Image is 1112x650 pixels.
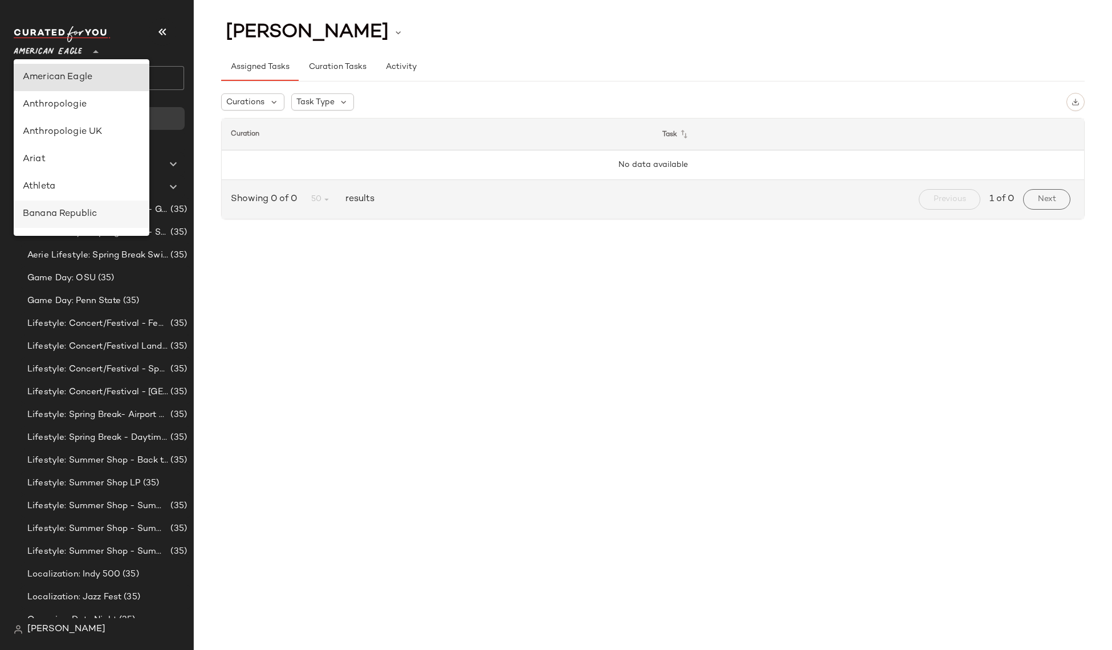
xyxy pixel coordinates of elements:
span: Lifestyle: Spring Break- Airport Style [27,408,168,422]
span: Localization: Jazz Fest [27,591,121,604]
span: Lifestyle: Spring Break - Daytime Casual [27,431,168,444]
div: Ariat [23,153,140,166]
div: Bloomingdales [23,235,140,248]
span: Next [1037,195,1056,204]
span: (35) [121,295,140,308]
span: American Eagle [14,39,82,59]
span: (35) [168,500,187,513]
span: [PERSON_NAME] [226,22,389,43]
button: Next [1023,189,1070,210]
img: svg%3e [1072,98,1080,106]
td: No data available [222,150,1084,180]
span: Lifestyle: Concert/Festival Landing Page [27,340,168,353]
img: cfy_white_logo.C9jOOHJF.svg [14,26,111,42]
div: Anthropologie [23,98,140,112]
div: American Eagle [23,71,140,84]
span: Activity [385,63,417,72]
span: Lifestyle: Summer Shop - Summer Internship [27,522,168,535]
span: Assigned Tasks [230,63,290,72]
span: (35) [168,454,187,467]
span: Game Day: Penn State [27,295,121,308]
span: (35) [168,249,187,262]
span: (35) [168,340,187,353]
span: (35) [168,317,187,330]
span: (35) [168,522,187,535]
span: (35) [121,591,140,604]
span: [PERSON_NAME] [27,623,105,636]
span: 1 of 0 [989,193,1014,206]
span: (35) [168,408,187,422]
div: undefined-list [14,59,149,236]
span: (35) [117,614,136,627]
span: (35) [96,272,115,285]
span: Lifestyle: Summer Shop - Summer Abroad [27,500,168,513]
span: Task Type [296,96,335,108]
span: Lifestyle: Concert/Festival - Femme [27,317,168,330]
span: (35) [168,363,187,376]
span: Aerie Lifestyle: Spring Break Swimsuits Landing Page [27,249,168,262]
div: Banana Republic [23,207,140,221]
span: Lifestyle: Summer Shop LP [27,477,141,490]
span: (35) [141,477,160,490]
span: (35) [168,545,187,558]
span: Curation Tasks [308,63,366,72]
span: Lifestyle: Concert/Festival - Sporty [27,363,168,376]
span: (35) [168,386,187,399]
span: (35) [168,431,187,444]
div: Athleta [23,180,140,194]
span: (35) [168,226,187,239]
span: Lifestyle: Concert/Festival - [GEOGRAPHIC_DATA] [27,386,168,399]
span: Localization: Indy 500 [27,568,120,581]
th: Curation [222,118,653,150]
th: Task [653,118,1085,150]
span: Lifestyle: Summer Shop - Summer Study Sessions [27,545,168,558]
span: Occasion: Date Night [27,614,117,627]
img: svg%3e [14,625,23,634]
span: (35) [168,203,187,216]
div: Anthropologie UK [23,125,140,139]
span: Game Day: OSU [27,272,96,285]
span: Lifestyle: Summer Shop - Back to School Essentials [27,454,168,467]
span: Curations [226,96,264,108]
span: (35) [120,568,139,581]
span: Showing 0 of 0 [231,193,302,206]
span: results [341,193,374,206]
